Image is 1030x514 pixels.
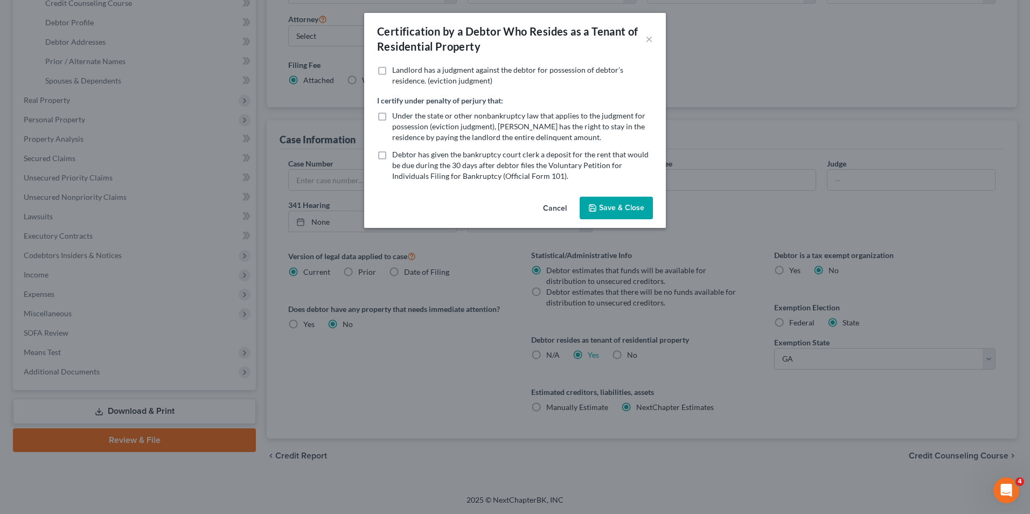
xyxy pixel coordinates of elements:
button: × [645,32,653,45]
span: 4 [1015,477,1024,486]
button: Cancel [534,198,575,219]
iframe: Intercom live chat [993,477,1019,503]
span: Debtor has given the bankruptcy court clerk a deposit for the rent that would be due during the 3... [392,150,649,180]
span: Under the state or other nonbankruptcy law that applies to the judgment for possession (eviction ... [392,111,645,142]
span: Landlord has a judgment against the debtor for possession of debtor’s residence. (eviction judgment) [392,65,623,85]
label: I certify under penalty of perjury that: [377,95,503,106]
button: Save & Close [580,197,653,219]
div: Certification by a Debtor Who Resides as a Tenant of Residential Property [377,24,645,54]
